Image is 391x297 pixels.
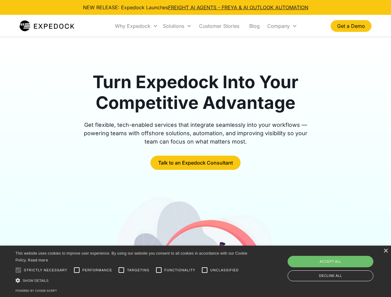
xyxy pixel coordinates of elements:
[15,251,247,263] span: This website uses cookies to improve user experience. By using our website you consent to all coo...
[265,15,300,37] div: Company
[267,23,290,29] div: Company
[210,268,239,273] span: Unclassified
[331,20,371,32] a: Get a Demo
[194,15,244,37] a: Customer Stories
[23,279,49,282] span: Show details
[168,4,308,11] a: FREIGHT AI AGENTS - FREYA & AI OUTLOOK AUTOMATION
[20,20,74,32] a: home
[127,268,149,273] span: Targeting
[15,289,57,292] a: Powered by cookie-script
[244,15,265,37] a: Blog
[115,23,150,29] div: Why Expedock
[150,156,241,170] a: Talk to an Expedock Consultant
[20,20,74,32] img: Expedock Logo
[82,268,112,273] span: Performance
[288,230,391,297] iframe: Chat Widget
[77,121,315,146] div: Get flexible, tech-enabled services that integrate seamlessly into your workflows — powering team...
[28,258,48,262] a: Read more
[164,268,195,273] span: Functionality
[24,268,67,273] span: Strictly necessary
[163,23,184,29] div: Solutions
[15,277,250,284] div: Show details
[83,4,308,11] div: NEW RELEASE: Expedock Launches
[77,72,315,113] h1: Turn Expedock Into Your Competitive Advantage
[112,15,160,37] div: Why Expedock
[160,15,194,37] div: Solutions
